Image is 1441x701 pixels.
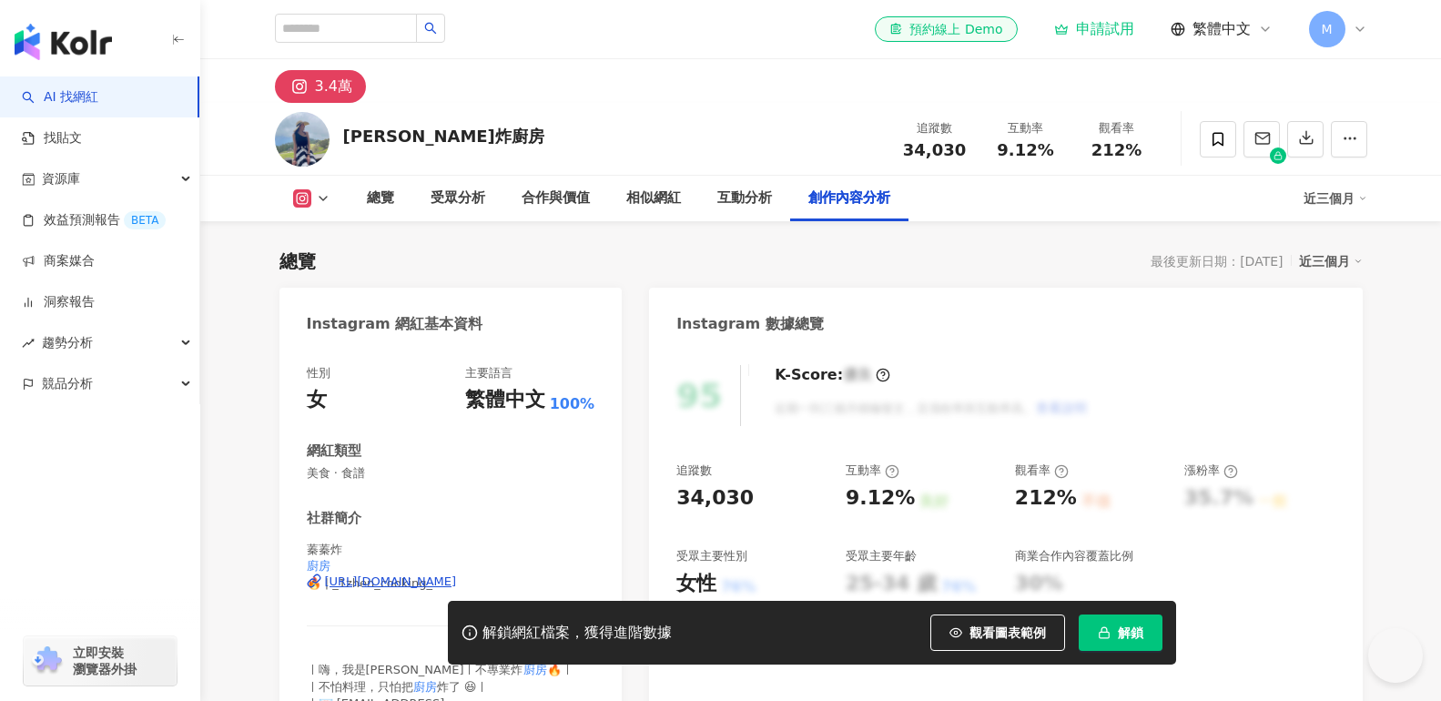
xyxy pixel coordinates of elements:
[22,211,166,229] a: 效益預測報告BETA
[307,509,361,528] div: 社群簡介
[1118,625,1143,640] span: 解鎖
[413,680,437,694] mark: 廚房
[997,141,1053,159] span: 9.12%
[717,188,772,209] div: 互動分析
[424,22,437,35] span: search
[307,663,573,693] span: 🔥ㅣ ㅣ不怕料理，只怕把
[22,88,98,107] a: searchAI 找網紅
[676,314,824,334] div: Instagram 數據總覽
[307,559,330,573] mark: 廚房
[676,570,716,598] div: 女性
[676,484,754,513] div: 34,030
[1151,254,1283,269] div: 最後更新日期：[DATE]
[1054,20,1134,38] a: 申請試用
[550,394,594,414] span: 100%
[315,74,352,99] div: 3.4萬
[846,462,899,479] div: 互動率
[1304,184,1367,213] div: 近三個月
[626,188,681,209] div: 相似網紅
[676,462,712,479] div: 追蹤數
[15,24,112,60] img: logo
[1015,548,1133,564] div: 商業合作內容覆蓋比例
[1082,119,1152,137] div: 觀看率
[465,365,512,381] div: 主要語言
[808,188,890,209] div: 創作內容分析
[275,112,330,167] img: KOL Avatar
[367,188,394,209] div: 總覽
[482,624,672,643] div: 解鎖網紅檔案，獲得進階數據
[1015,462,1069,479] div: 觀看率
[522,188,590,209] div: 合作與價值
[73,645,137,677] span: 立即安裝 瀏覽器外掛
[846,484,915,513] div: 9.12%
[465,386,545,414] div: 繁體中文
[307,542,595,558] span: 蓁蓁炸
[1091,141,1142,159] span: 212%
[1015,484,1077,513] div: 212%
[24,636,177,686] a: chrome extension立即安裝 瀏覽器外掛
[1079,615,1162,651] button: 解鎖
[42,363,93,404] span: 競品分析
[307,442,361,461] div: 網紅類型
[307,314,483,334] div: Instagram 網紅基本資料
[275,70,366,103] button: 3.4萬
[900,119,969,137] div: 追蹤數
[42,158,80,199] span: 資源庫
[431,188,485,209] div: 受眾分析
[307,465,595,482] span: 美食 · 食譜
[930,615,1065,651] button: 觀看圖表範例
[22,293,95,311] a: 洞察報告
[29,646,65,676] img: chrome extension
[1184,462,1238,479] div: 漲粉率
[1299,249,1363,273] div: 近三個月
[1321,19,1332,39] span: M
[676,548,747,564] div: 受眾主要性別
[42,322,93,363] span: 趨勢分析
[325,574,457,590] div: [URL][DOMAIN_NAME]
[1192,19,1251,39] span: 繁體中文
[307,365,330,381] div: 性別
[991,119,1060,137] div: 互動率
[775,365,890,385] div: K-Score :
[875,16,1017,42] a: 預約線上 Demo
[307,663,523,676] span: ㅣ嗨，我是[PERSON_NAME]ㅣ不專業炸
[846,548,917,564] div: 受眾主要年齡
[307,386,327,414] div: 女
[22,337,35,350] span: rise
[889,20,1002,38] div: 預約線上 Demo
[523,663,547,676] mark: 廚房
[279,249,316,274] div: 總覽
[903,140,966,159] span: 34,030
[343,125,544,147] div: [PERSON_NAME]炸廚房
[307,574,595,590] a: [URL][DOMAIN_NAME]
[22,129,82,147] a: 找貼文
[22,252,95,270] a: 商案媒合
[969,625,1046,640] span: 觀看圖表範例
